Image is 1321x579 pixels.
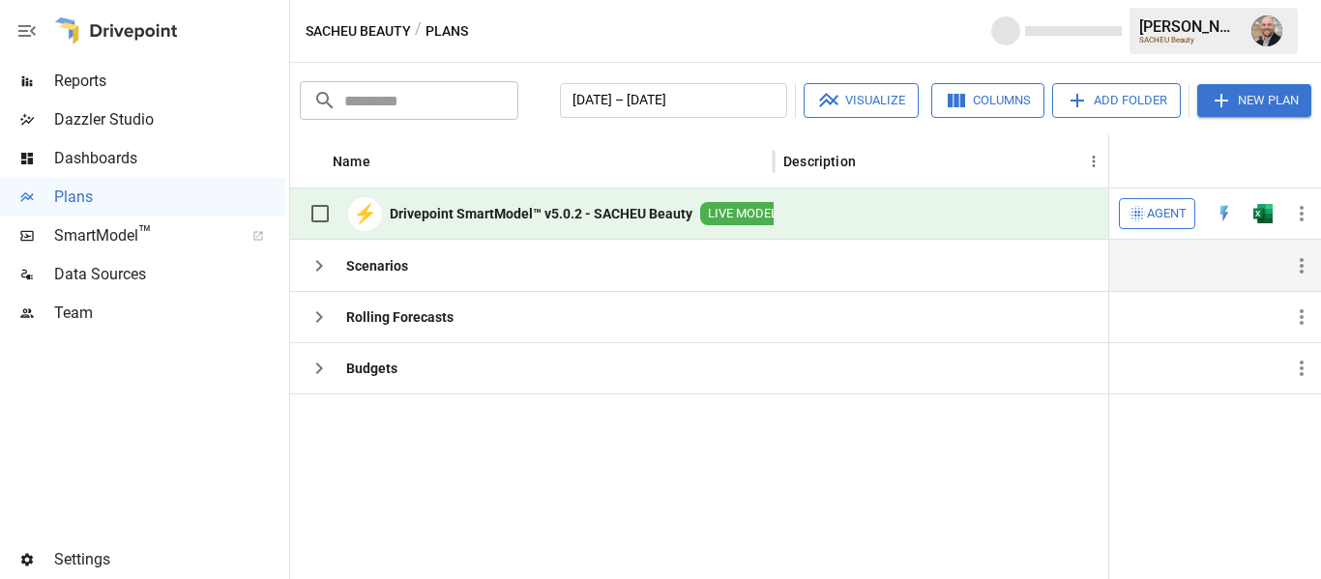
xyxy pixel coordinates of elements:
span: Data Sources [54,263,285,286]
button: Visualize [804,83,919,118]
button: Agent [1119,198,1195,229]
b: Scenarios [346,256,408,275]
div: Description [783,154,856,169]
div: ⚡ [348,197,382,231]
b: Rolling Forecasts [346,307,454,327]
span: Reports [54,70,285,93]
span: LIVE MODEL [700,205,785,223]
div: [PERSON_NAME] [1139,17,1240,36]
button: SACHEU Beauty [306,19,411,43]
img: excel-icon.76473adf.svg [1253,204,1273,223]
img: Dustin Jacobson [1251,15,1282,46]
span: Agent [1147,203,1187,225]
div: / [415,19,422,43]
div: Name [333,154,370,169]
b: Drivepoint SmartModel™ v5.0.2 - SACHEU Beauty [390,204,692,223]
button: Sort [858,148,885,175]
span: Team [54,302,285,325]
button: [DATE] – [DATE] [560,83,787,118]
div: Open in Quick Edit [1215,204,1234,223]
button: Description column menu [1080,148,1107,175]
span: ™ [138,221,152,246]
button: Dustin Jacobson [1240,4,1294,58]
button: New Plan [1197,84,1311,117]
span: Settings [54,548,285,571]
button: Sort [372,148,399,175]
b: Budgets [346,359,397,378]
button: Sort [1294,148,1321,175]
span: Dashboards [54,147,285,170]
span: SmartModel [54,224,231,247]
button: Add Folder [1052,83,1181,118]
span: Plans [54,186,285,209]
img: quick-edit-flash.b8aec18c.svg [1215,204,1234,223]
button: Columns [931,83,1044,118]
div: SACHEU Beauty [1139,36,1240,44]
div: Open in Excel [1253,204,1273,223]
span: Dazzler Studio [54,108,285,131]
